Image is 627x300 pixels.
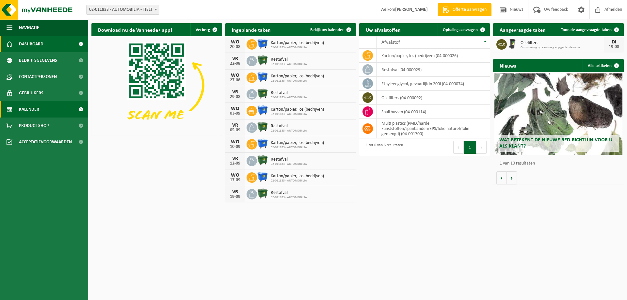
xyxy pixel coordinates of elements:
[257,71,268,83] img: WB-1100-HPE-BE-01
[19,69,57,85] span: Contactpersonen
[257,121,268,133] img: WB-1100-HPE-GN-01
[257,188,268,199] img: WB-1100-HPE-GN-01
[229,178,242,182] div: 17-09
[229,106,242,111] div: WO
[496,171,507,184] button: Vorige
[196,28,210,32] span: Verberg
[500,161,620,166] p: 1 van 10 resultaten
[229,195,242,199] div: 19-09
[229,89,242,95] div: VR
[443,28,478,32] span: Ophaling aanvragen
[493,23,552,36] h2: Aangevraagde taken
[377,91,490,105] td: oliefilters (04-000092)
[190,23,221,36] button: Verberg
[229,73,242,78] div: WO
[271,46,324,50] span: 02-011833 - AUTOMOBILIA
[86,5,159,15] span: 02-011833 - AUTOMOBILIA - TIELT
[257,105,268,116] img: WB-1100-HPE-BE-01
[229,123,242,128] div: VR
[271,157,307,162] span: Restafval
[395,7,428,12] strong: [PERSON_NAME]
[229,45,242,49] div: 20-08
[91,23,179,36] h2: Download nu de Vanheede+ app!
[583,59,623,72] a: Alle artikelen
[521,40,604,46] span: Oliefilters
[271,57,307,62] span: Restafval
[271,124,307,129] span: Restafval
[271,162,307,166] span: 02-011833 - AUTOMOBILIA
[19,52,57,69] span: Bedrijfsgegevens
[377,77,490,91] td: ethyleenglycol, gevaarlijk in 200l (04-000074)
[271,96,307,100] span: 02-011833 - AUTOMOBILIA
[493,59,522,72] h2: Nieuws
[556,23,623,36] a: Toon de aangevraagde taken
[229,111,242,116] div: 03-09
[453,141,464,154] button: Previous
[19,134,72,150] span: Acceptatievoorwaarden
[229,61,242,66] div: 22-08
[271,112,324,116] span: 02-011833 - AUTOMOBILIA
[607,45,620,49] div: 19-08
[310,28,344,32] span: Bekijk uw kalender
[377,105,490,119] td: spuitbussen (04-000114)
[271,107,324,112] span: Karton/papier, los (bedrijven)
[271,190,307,196] span: Restafval
[19,36,43,52] span: Dashboard
[271,90,307,96] span: Restafval
[607,39,620,45] div: DI
[271,174,324,179] span: Karton/papier, los (bedrijven)
[271,146,324,150] span: 02-011833 - AUTOMOBILIA
[494,73,622,155] a: Wat betekent de nieuwe RED-richtlijn voor u als klant?
[19,85,43,101] span: Gebruikers
[19,20,39,36] span: Navigatie
[271,179,324,183] span: 02-011833 - AUTOMOBILIA
[476,141,487,154] button: Next
[507,171,517,184] button: Volgende
[225,23,277,36] h2: Ingeplande taken
[438,3,491,16] a: Offerte aanvragen
[362,140,403,154] div: 1 tot 6 van 6 resultaten
[377,119,490,138] td: multi plastics (PMD/harde kunststoffen/spanbanden/EPS/folie naturel/folie gemengd) (04-001700)
[521,46,604,50] span: Omwisseling op aanvraag - op geplande route
[271,40,324,46] span: Karton/papier, los (bedrijven)
[561,28,612,32] span: Toon de aangevraagde taken
[377,49,490,63] td: karton/papier, los (bedrijven) (04-000026)
[229,95,242,99] div: 29-08
[271,79,324,83] span: 02-011833 - AUTOMOBILIA
[257,88,268,99] img: WB-1100-HPE-GN-01
[271,196,307,199] span: 02-011833 - AUTOMOBILIA
[229,145,242,149] div: 10-09
[305,23,355,36] a: Bekijk uw kalender
[87,5,159,14] span: 02-011833 - AUTOMOBILIA - TIELT
[229,128,242,133] div: 05-09
[271,62,307,66] span: 02-011833 - AUTOMOBILIA
[91,36,222,134] img: Download de VHEPlus App
[257,38,268,49] img: WB-1100-HPE-BE-01
[359,23,407,36] h2: Uw afvalstoffen
[257,55,268,66] img: WB-1100-HPE-GN-01
[229,161,242,166] div: 12-09
[19,101,39,118] span: Kalender
[229,78,242,83] div: 27-08
[229,39,242,45] div: WO
[507,38,518,49] img: WB-0240-HPE-BK-01
[229,156,242,161] div: VR
[499,137,612,149] span: Wat betekent de nieuwe RED-richtlijn voor u als klant?
[271,129,307,133] span: 02-011833 - AUTOMOBILIA
[257,155,268,166] img: WB-1100-HPE-GN-01
[229,173,242,178] div: WO
[229,189,242,195] div: VR
[271,140,324,146] span: Karton/papier, los (bedrijven)
[257,138,268,149] img: WB-1100-HPE-BE-01
[229,139,242,145] div: WO
[381,40,400,45] span: Afvalstof
[229,56,242,61] div: VR
[19,118,49,134] span: Product Shop
[438,23,489,36] a: Ophaling aanvragen
[271,74,324,79] span: Karton/papier, los (bedrijven)
[464,141,476,154] button: 1
[257,171,268,182] img: WB-1100-HPE-BE-01
[451,7,488,13] span: Offerte aanvragen
[377,63,490,77] td: restafval (04-000029)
